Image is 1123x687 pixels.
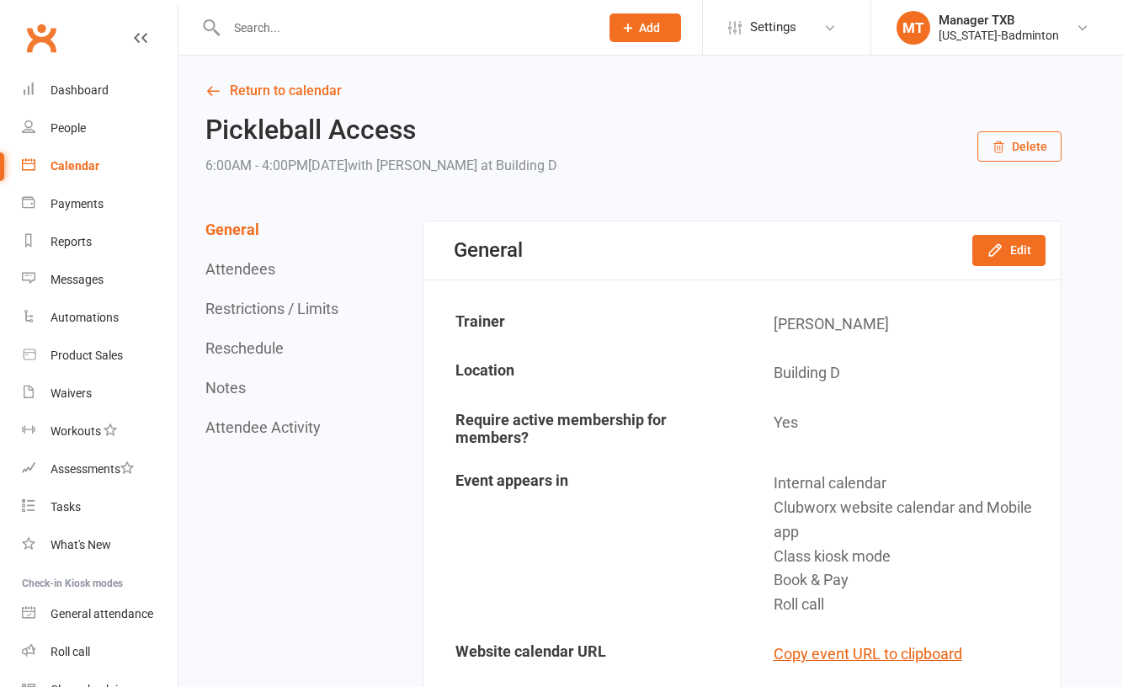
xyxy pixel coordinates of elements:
[972,235,1046,265] button: Edit
[51,386,92,400] div: Waivers
[51,83,109,97] div: Dashboard
[774,568,1048,593] div: Book & Pay
[22,413,178,450] a: Workouts
[51,645,90,658] div: Roll call
[205,154,557,178] div: 6:00AM - 4:00PM[DATE]
[639,21,660,35] span: Add
[22,109,178,147] a: People
[425,460,742,629] td: Event appears in
[22,261,178,299] a: Messages
[51,311,119,324] div: Automations
[51,462,134,476] div: Assessments
[22,337,178,375] a: Product Sales
[22,185,178,223] a: Payments
[22,299,178,337] a: Automations
[743,301,1060,349] td: [PERSON_NAME]
[774,593,1048,617] div: Roll call
[22,450,178,488] a: Assessments
[425,349,742,397] td: Location
[425,399,742,458] td: Require active membership for members?
[51,538,111,551] div: What's New
[205,221,259,238] button: General
[977,131,1062,162] button: Delete
[774,471,1048,496] div: Internal calendar
[897,11,930,45] div: MT
[425,631,742,679] td: Website calendar URL
[205,418,321,436] button: Attendee Activity
[51,424,101,438] div: Workouts
[939,28,1059,43] div: [US_STATE]-Badminton
[454,238,523,262] div: General
[743,349,1060,397] td: Building D
[425,301,742,349] td: Trainer
[205,339,284,357] button: Reschedule
[609,13,681,42] button: Add
[205,79,1062,103] a: Return to calendar
[221,16,588,40] input: Search...
[774,496,1048,545] div: Clubworx website calendar and Mobile app
[51,197,104,210] div: Payments
[22,223,178,261] a: Reports
[51,235,92,248] div: Reports
[939,13,1059,28] div: Manager TXB
[51,349,123,362] div: Product Sales
[51,607,153,620] div: General attendance
[22,633,178,671] a: Roll call
[20,17,62,59] a: Clubworx
[774,642,962,667] button: Copy event URL to clipboard
[205,300,338,317] button: Restrictions / Limits
[348,157,477,173] span: with [PERSON_NAME]
[205,379,246,397] button: Notes
[22,526,178,564] a: What's New
[22,595,178,633] a: General attendance kiosk mode
[743,399,1060,458] td: Yes
[22,488,178,526] a: Tasks
[481,157,557,173] span: at Building D
[51,159,99,173] div: Calendar
[774,545,1048,569] div: Class kiosk mode
[51,121,86,135] div: People
[750,8,796,46] span: Settings
[22,375,178,413] a: Waivers
[22,72,178,109] a: Dashboard
[205,115,557,145] h2: Pickleball Access
[51,500,81,514] div: Tasks
[22,147,178,185] a: Calendar
[205,260,275,278] button: Attendees
[51,273,104,286] div: Messages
